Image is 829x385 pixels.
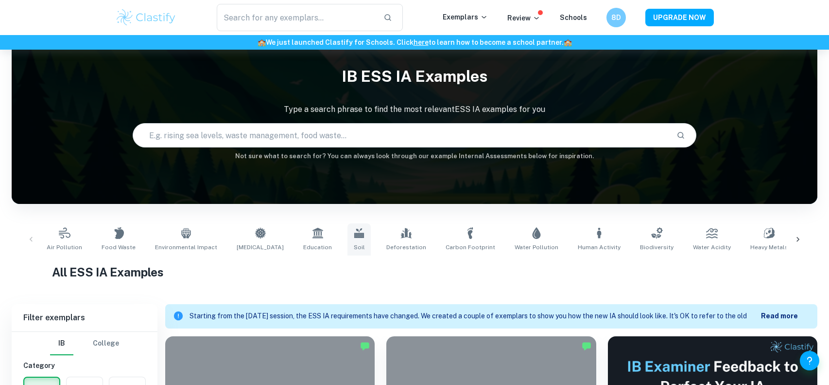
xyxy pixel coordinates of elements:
[564,38,572,46] span: 🏫
[750,243,788,252] span: Heavy Metals
[578,243,621,252] span: Human Activity
[155,243,217,252] span: Environmental Impact
[606,8,626,27] button: 8D
[12,304,157,331] h6: Filter exemplars
[93,332,119,355] button: College
[258,38,266,46] span: 🏫
[640,243,674,252] span: Biodiversity
[217,4,376,31] input: Search for any exemplars...
[386,243,426,252] span: Deforestation
[12,104,817,115] p: Type a search phrase to find the most relevant ESS IA examples for you
[2,37,827,48] h6: We just launched Clastify for Schools. Click to learn how to become a school partner.
[303,243,332,252] span: Education
[560,14,587,21] a: Schools
[693,243,731,252] span: Water Acidity
[673,127,689,144] button: Search
[12,151,817,161] h6: Not sure what to search for? You can always look through our example Internal Assessments below f...
[50,332,119,355] div: Filter type choice
[360,341,370,351] img: Marked
[52,263,777,281] h1: All ESS IA Examples
[443,12,488,22] p: Exemplars
[47,243,82,252] span: Air Pollution
[12,61,817,92] h1: IB ESS IA examples
[761,312,798,320] b: Read more
[190,311,761,322] p: Starting from the [DATE] session, the ESS IA requirements have changed. We created a couple of ex...
[115,8,177,27] img: Clastify logo
[133,122,669,149] input: E.g. rising sea levels, waste management, food waste...
[645,9,714,26] button: UPGRADE NOW
[507,13,540,23] p: Review
[237,243,284,252] span: [MEDICAL_DATA]
[611,12,622,23] h6: 8D
[800,351,819,370] button: Help and Feedback
[414,38,429,46] a: here
[102,243,136,252] span: Food Waste
[446,243,495,252] span: Carbon Footprint
[50,332,73,355] button: IB
[354,243,365,252] span: Soil
[23,360,146,371] h6: Category
[515,243,558,252] span: Water Pollution
[582,341,591,351] img: Marked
